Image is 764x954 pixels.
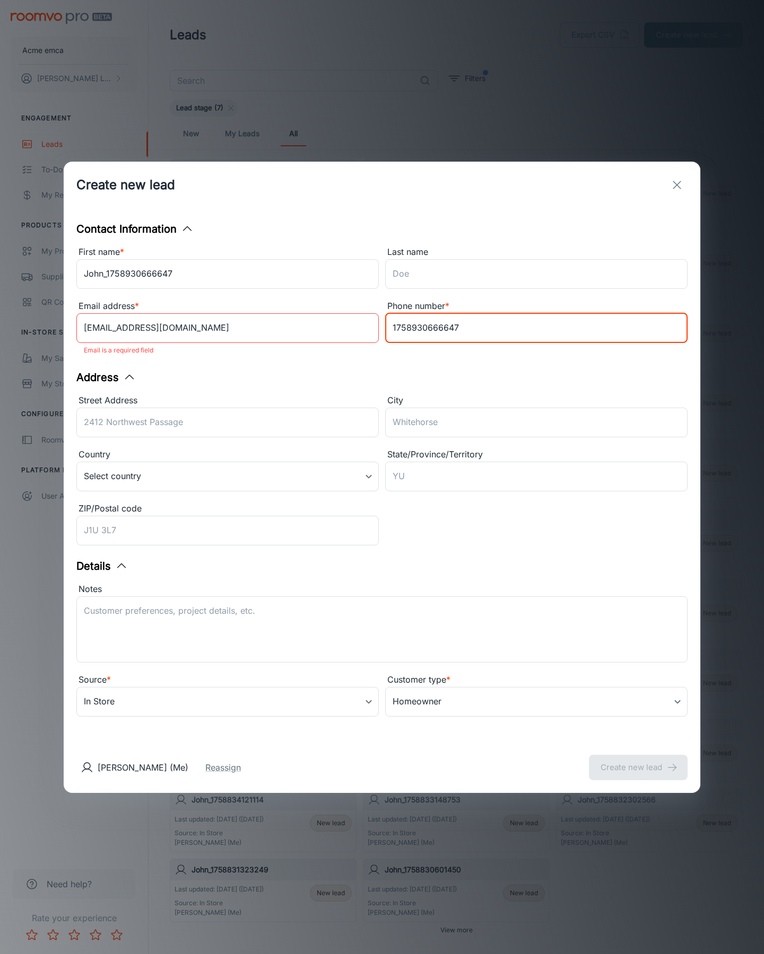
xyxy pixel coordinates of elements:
input: Doe [385,259,688,289]
div: Customer type [385,673,688,687]
button: Reassign [205,761,241,774]
button: Details [76,558,128,574]
div: Source [76,673,379,687]
div: In Store [76,687,379,717]
input: 2412 Northwest Passage [76,408,379,437]
button: Address [76,369,136,385]
div: Last name [385,245,688,259]
div: Homeowner [385,687,688,717]
button: exit [666,174,688,196]
div: Street Address [76,394,379,408]
h1: Create new lead [76,175,175,195]
input: +1 439-123-4567 [385,313,688,343]
div: ZIP/Postal code [76,502,379,516]
div: Select country [76,462,379,491]
p: Email is a required field [84,344,371,357]
input: Whitehorse [385,408,688,437]
div: Notes [76,582,688,596]
div: State/Province/Territory [385,448,688,462]
button: Contact Information [76,221,194,237]
div: City [385,394,688,408]
div: Email address [76,299,379,313]
input: J1U 3L7 [76,516,379,545]
div: First name [76,245,379,259]
div: Country [76,448,379,462]
input: myname@example.com [76,313,379,343]
p: [PERSON_NAME] (Me) [98,761,188,774]
input: John [76,259,379,289]
div: Phone number [385,299,688,313]
input: YU [385,462,688,491]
